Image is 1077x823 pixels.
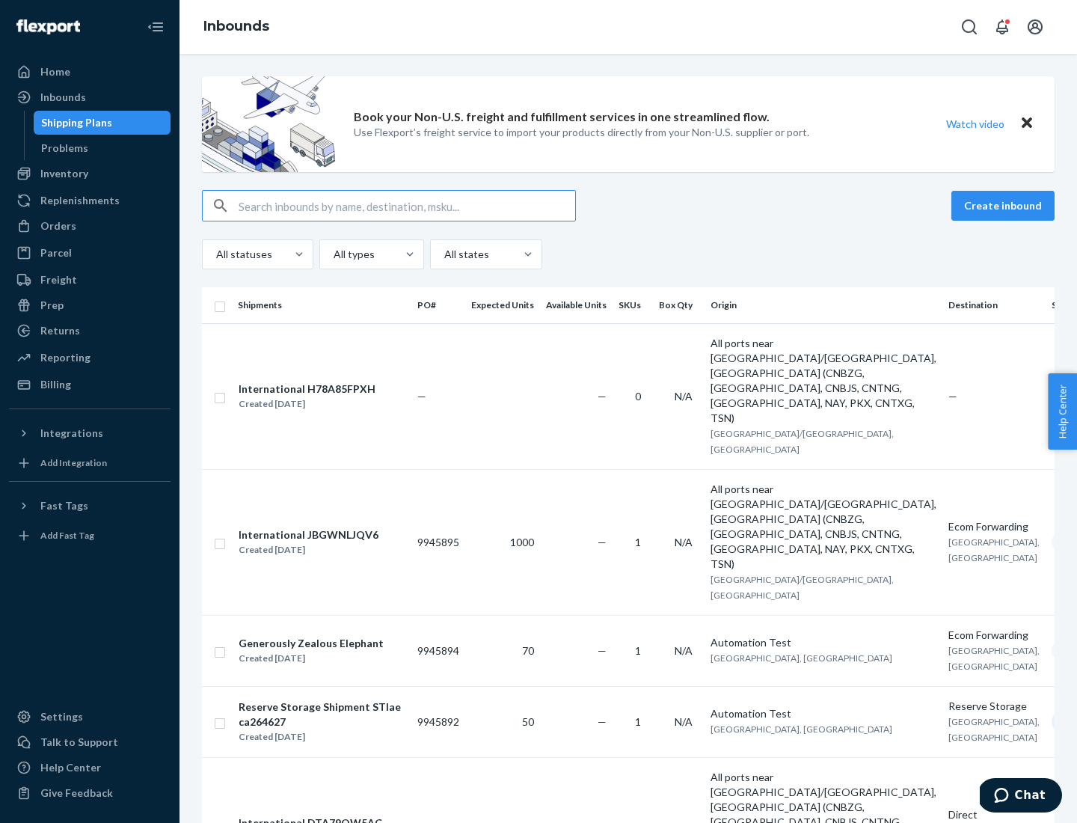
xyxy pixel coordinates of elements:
[9,451,171,475] a: Add Integration
[40,498,88,513] div: Fast Tags
[598,715,607,728] span: —
[936,113,1014,135] button: Watch video
[40,456,107,469] div: Add Integration
[40,166,88,181] div: Inventory
[653,287,705,323] th: Box Qty
[239,542,378,557] div: Created [DATE]
[948,519,1040,534] div: Ecom Forwarding
[1020,12,1050,42] button: Open account menu
[354,125,809,140] p: Use Flexport’s freight service to import your products directly from your Non-U.S. supplier or port.
[987,12,1017,42] button: Open notifications
[635,715,641,728] span: 1
[948,645,1040,672] span: [GEOGRAPHIC_DATA], [GEOGRAPHIC_DATA]
[332,247,334,262] input: All types
[40,377,71,392] div: Billing
[1017,113,1037,135] button: Close
[948,628,1040,643] div: Ecom Forwarding
[1048,373,1077,450] button: Help Center
[948,390,957,403] span: —
[9,214,171,238] a: Orders
[16,19,80,34] img: Flexport logo
[239,700,405,729] div: Reserve Storage Shipment STIaeca264627
[711,336,936,426] div: All ports near [GEOGRAPHIC_DATA]/[GEOGRAPHIC_DATA], [GEOGRAPHIC_DATA] (CNBZG, [GEOGRAPHIC_DATA], ...
[711,706,936,721] div: Automation Test
[239,729,405,744] div: Created [DATE]
[40,760,101,775] div: Help Center
[711,652,892,664] span: [GEOGRAPHIC_DATA], [GEOGRAPHIC_DATA]
[215,247,216,262] input: All statuses
[239,191,575,221] input: Search inbounds by name, destination, msku...
[954,12,984,42] button: Open Search Box
[9,781,171,805] button: Give Feedback
[354,108,770,126] p: Book your Non-U.S. freight and fulfillment services in one streamlined flow.
[635,536,641,548] span: 1
[9,373,171,397] a: Billing
[443,247,444,262] input: All states
[522,644,534,657] span: 70
[613,287,653,323] th: SKUs
[239,636,384,651] div: Generously Zealous Elephant
[9,60,171,84] a: Home
[191,5,281,49] ol: breadcrumbs
[40,786,113,801] div: Give Feedback
[9,293,171,317] a: Prep
[705,287,942,323] th: Origin
[948,699,1040,714] div: Reserve Storage
[980,778,1062,816] iframe: Opens a widget where you can chat to one of our agents
[711,574,894,601] span: [GEOGRAPHIC_DATA]/[GEOGRAPHIC_DATA], [GEOGRAPHIC_DATA]
[40,218,76,233] div: Orders
[9,268,171,292] a: Freight
[711,635,936,650] div: Automation Test
[40,350,90,365] div: Reporting
[711,482,936,572] div: All ports near [GEOGRAPHIC_DATA]/[GEOGRAPHIC_DATA], [GEOGRAPHIC_DATA] (CNBZG, [GEOGRAPHIC_DATA], ...
[9,189,171,212] a: Replenishments
[41,115,112,130] div: Shipping Plans
[465,287,540,323] th: Expected Units
[411,686,465,757] td: 9945892
[40,426,103,441] div: Integrations
[598,644,607,657] span: —
[40,245,72,260] div: Parcel
[9,756,171,780] a: Help Center
[522,715,534,728] span: 50
[9,730,171,754] button: Talk to Support
[675,644,693,657] span: N/A
[9,85,171,109] a: Inbounds
[9,421,171,445] button: Integrations
[40,193,120,208] div: Replenishments
[9,241,171,265] a: Parcel
[598,390,607,403] span: —
[239,397,375,411] div: Created [DATE]
[40,298,64,313] div: Prep
[232,287,411,323] th: Shipments
[40,709,83,724] div: Settings
[34,136,171,160] a: Problems
[411,615,465,686] td: 9945894
[635,644,641,657] span: 1
[675,536,693,548] span: N/A
[203,18,269,34] a: Inbounds
[948,807,1040,822] div: Direct
[951,191,1055,221] button: Create inbound
[417,390,426,403] span: —
[141,12,171,42] button: Close Navigation
[411,287,465,323] th: PO#
[635,390,641,403] span: 0
[948,536,1040,563] span: [GEOGRAPHIC_DATA], [GEOGRAPHIC_DATA]
[711,428,894,455] span: [GEOGRAPHIC_DATA]/[GEOGRAPHIC_DATA], [GEOGRAPHIC_DATA]
[711,723,892,735] span: [GEOGRAPHIC_DATA], [GEOGRAPHIC_DATA]
[239,527,378,542] div: International JBGWNLJQV6
[40,323,80,338] div: Returns
[41,141,88,156] div: Problems
[598,536,607,548] span: —
[9,524,171,548] a: Add Fast Tag
[34,111,171,135] a: Shipping Plans
[9,162,171,186] a: Inventory
[675,390,693,403] span: N/A
[948,716,1040,743] span: [GEOGRAPHIC_DATA], [GEOGRAPHIC_DATA]
[942,287,1046,323] th: Destination
[411,469,465,615] td: 9945895
[9,346,171,370] a: Reporting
